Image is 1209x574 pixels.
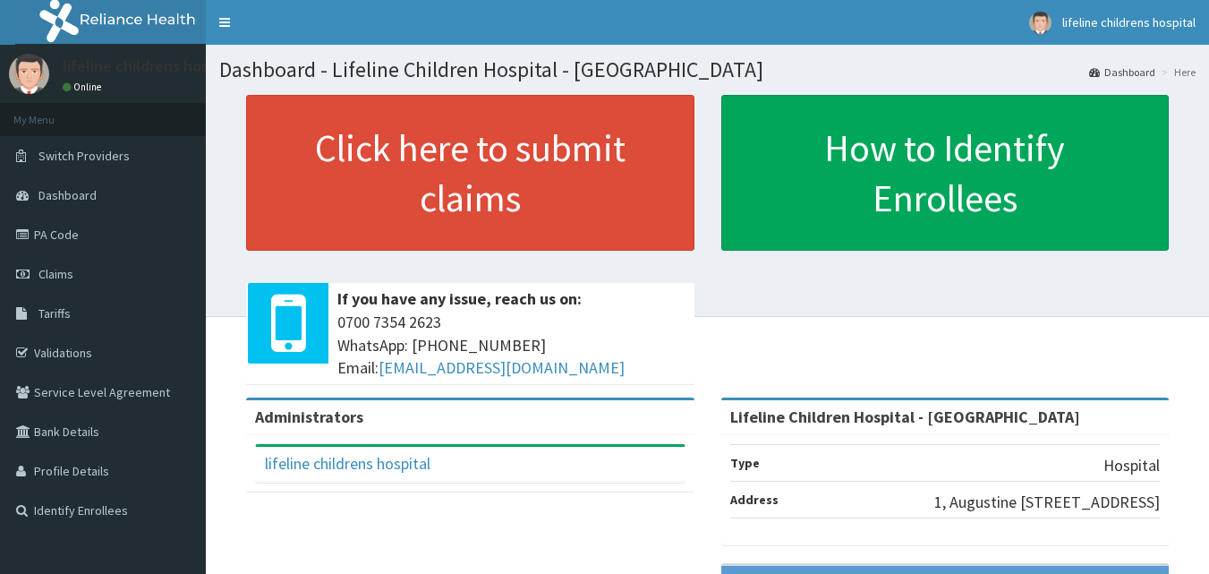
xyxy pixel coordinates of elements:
[730,455,760,471] b: Type
[63,58,241,74] p: lifeline childrens hospital
[63,81,106,93] a: Online
[379,357,625,378] a: [EMAIL_ADDRESS][DOMAIN_NAME]
[1089,64,1155,80] a: Dashboard
[38,305,71,321] span: Tariffs
[1103,454,1160,477] p: Hospital
[38,266,73,282] span: Claims
[337,288,582,309] b: If you have any issue, reach us on:
[38,187,97,203] span: Dashboard
[246,95,694,251] a: Click here to submit claims
[255,407,363,427] b: Administrators
[730,407,1080,427] strong: Lifeline Children Hospital - [GEOGRAPHIC_DATA]
[1029,12,1051,34] img: User Image
[721,95,1170,251] a: How to Identify Enrollees
[219,58,1196,81] h1: Dashboard - Lifeline Children Hospital - [GEOGRAPHIC_DATA]
[1062,14,1196,30] span: lifeline childrens hospital
[9,54,49,94] img: User Image
[337,311,685,380] span: 0700 7354 2623 WhatsApp: [PHONE_NUMBER] Email:
[934,491,1160,514] p: 1, Augustine [STREET_ADDRESS]
[38,148,130,164] span: Switch Providers
[1157,64,1196,80] li: Here
[265,453,430,474] a: lifeline childrens hospital
[730,492,779,508] b: Address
